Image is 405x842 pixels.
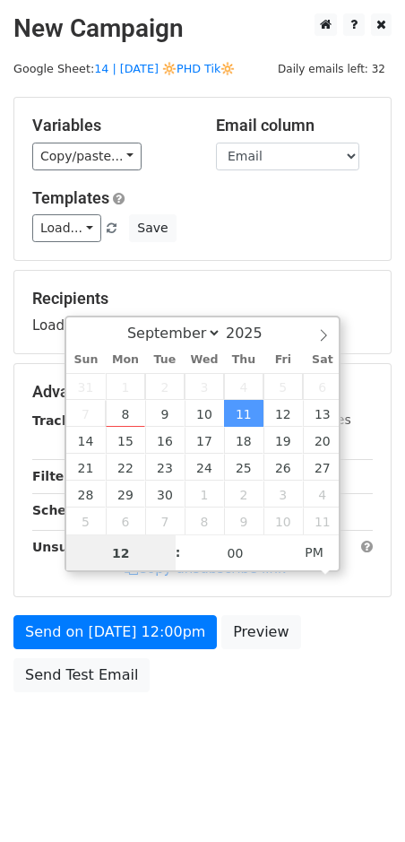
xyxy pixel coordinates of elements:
[303,400,342,427] span: September 13, 2025
[145,481,185,508] span: September 30, 2025
[263,454,303,481] span: September 26, 2025
[145,400,185,427] span: September 9, 2025
[145,508,185,534] span: October 7, 2025
[66,354,106,366] span: Sun
[271,59,392,79] span: Daily emails left: 32
[224,427,263,454] span: September 18, 2025
[185,427,224,454] span: September 17, 2025
[145,427,185,454] span: September 16, 2025
[263,373,303,400] span: September 5, 2025
[66,481,106,508] span: September 28, 2025
[315,756,405,842] iframe: Chat Widget
[32,188,109,207] a: Templates
[106,400,145,427] span: September 8, 2025
[32,289,373,335] div: Loading...
[271,62,392,75] a: Daily emails left: 32
[224,373,263,400] span: September 4, 2025
[32,413,92,428] strong: Tracking
[13,658,150,692] a: Send Test Email
[66,400,106,427] span: September 7, 2025
[66,427,106,454] span: September 14, 2025
[106,481,145,508] span: September 29, 2025
[32,143,142,170] a: Copy/paste...
[263,508,303,534] span: October 10, 2025
[145,354,185,366] span: Tue
[66,508,106,534] span: October 5, 2025
[221,325,286,342] input: Year
[185,373,224,400] span: September 3, 2025
[263,354,303,366] span: Fri
[289,534,339,570] span: Click to toggle
[303,481,342,508] span: October 4, 2025
[303,454,342,481] span: September 27, 2025
[32,469,78,483] strong: Filters
[32,116,189,135] h5: Variables
[181,535,290,571] input: Minute
[32,540,120,554] strong: Unsubscribe
[106,454,145,481] span: September 22, 2025
[224,454,263,481] span: September 25, 2025
[185,400,224,427] span: September 10, 2025
[303,373,342,400] span: September 6, 2025
[224,354,263,366] span: Thu
[280,411,350,430] label: UTM Codes
[221,615,300,649] a: Preview
[66,454,106,481] span: September 21, 2025
[129,214,176,242] button: Save
[94,62,235,75] a: 14 | [DATE] 🔆PHD Tik🔆
[32,214,101,242] a: Load...
[224,481,263,508] span: October 2, 2025
[32,289,373,308] h5: Recipients
[303,508,342,534] span: October 11, 2025
[263,400,303,427] span: September 12, 2025
[224,508,263,534] span: October 9, 2025
[185,354,224,366] span: Wed
[145,373,185,400] span: September 2, 2025
[145,454,185,481] span: September 23, 2025
[224,400,263,427] span: September 11, 2025
[13,13,392,44] h2: New Campaign
[303,427,342,454] span: September 20, 2025
[106,354,145,366] span: Mon
[13,615,217,649] a: Send on [DATE] 12:00pm
[66,535,176,571] input: Hour
[32,503,97,517] strong: Schedule
[303,354,342,366] span: Sat
[13,62,235,75] small: Google Sheet:
[106,427,145,454] span: September 15, 2025
[185,508,224,534] span: October 8, 2025
[216,116,373,135] h5: Email column
[176,534,181,570] span: :
[125,560,286,577] a: Copy unsubscribe link
[263,427,303,454] span: September 19, 2025
[263,481,303,508] span: October 3, 2025
[106,373,145,400] span: September 1, 2025
[66,373,106,400] span: August 31, 2025
[185,481,224,508] span: October 1, 2025
[32,382,373,402] h5: Advanced
[185,454,224,481] span: September 24, 2025
[106,508,145,534] span: October 6, 2025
